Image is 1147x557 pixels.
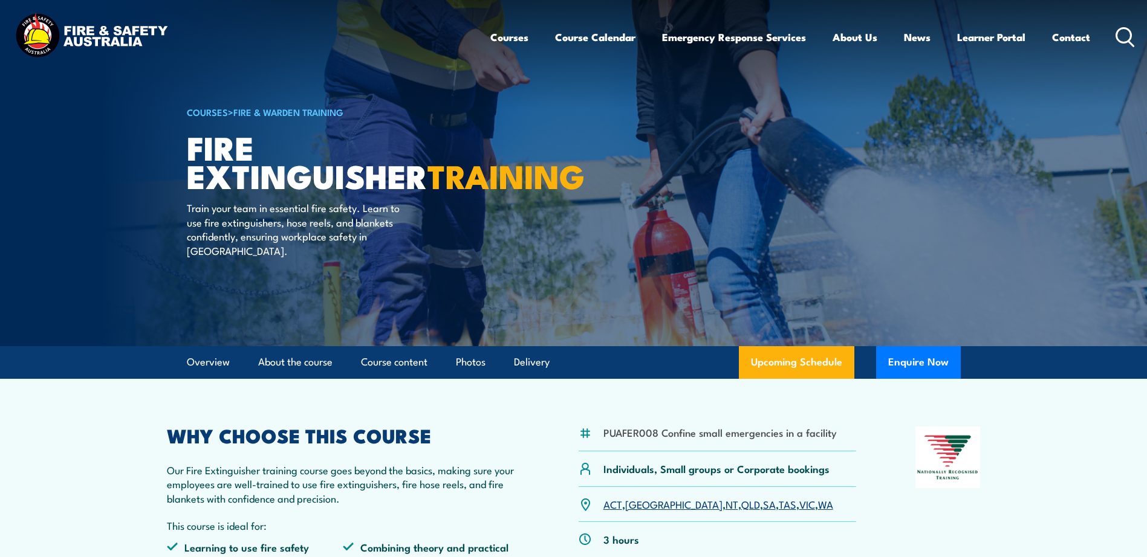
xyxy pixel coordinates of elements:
[514,346,550,378] a: Delivery
[603,497,833,511] p: , , , , , , ,
[739,346,854,379] a: Upcoming Schedule
[625,497,723,511] a: [GEOGRAPHIC_DATA]
[915,427,981,488] img: Nationally Recognised Training logo.
[187,133,486,189] h1: Fire Extinguisher
[555,21,635,53] a: Course Calendar
[957,21,1025,53] a: Learner Portal
[763,497,776,511] a: SA
[603,425,837,439] li: PUAFER008 Confine small emergencies in a facility
[726,497,738,511] a: NT
[361,346,427,378] a: Course content
[187,346,230,378] a: Overview
[1052,21,1090,53] a: Contact
[603,497,622,511] a: ACT
[456,346,486,378] a: Photos
[233,105,343,118] a: Fire & Warden Training
[603,532,639,546] p: 3 hours
[427,150,585,200] strong: TRAINING
[876,346,961,379] button: Enquire Now
[741,497,760,511] a: QLD
[167,427,520,443] h2: WHY CHOOSE THIS COURSE
[799,497,815,511] a: VIC
[833,21,877,53] a: About Us
[258,346,333,378] a: About the course
[490,21,528,53] a: Courses
[779,497,796,511] a: TAS
[167,518,520,532] p: This course is ideal for:
[904,21,931,53] a: News
[187,105,486,119] h6: >
[603,462,830,475] p: Individuals, Small groups or Corporate bookings
[187,105,228,118] a: COURSES
[818,497,833,511] a: WA
[187,201,408,257] p: Train your team in essential fire safety. Learn to use fire extinguishers, hose reels, and blanke...
[662,21,806,53] a: Emergency Response Services
[167,463,520,505] p: Our Fire Extinguisher training course goes beyond the basics, making sure your employees are well...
